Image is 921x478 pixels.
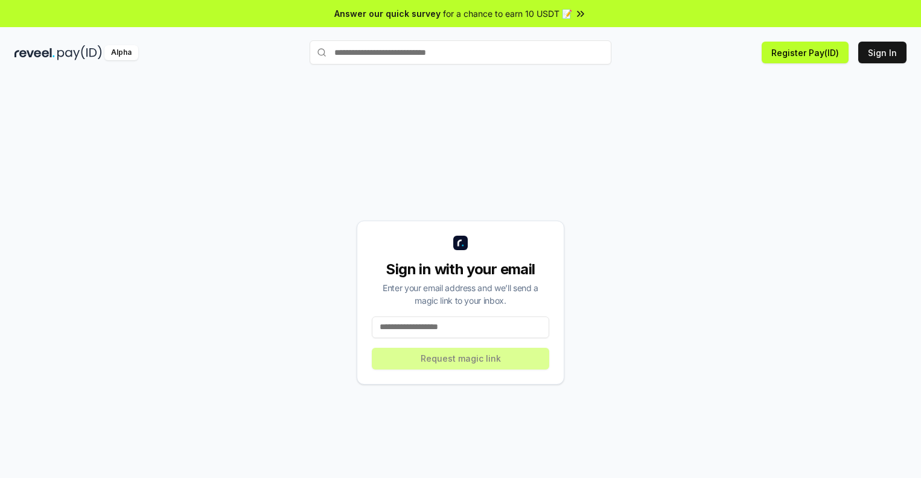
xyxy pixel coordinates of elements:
span: for a chance to earn 10 USDT 📝 [443,7,572,20]
span: Answer our quick survey [334,7,441,20]
div: Enter your email address and we’ll send a magic link to your inbox. [372,281,549,307]
button: Sign In [858,42,907,63]
img: logo_small [453,236,468,250]
div: Sign in with your email [372,260,549,279]
div: Alpha [104,45,138,60]
img: reveel_dark [14,45,55,60]
img: pay_id [57,45,102,60]
button: Register Pay(ID) [762,42,849,63]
